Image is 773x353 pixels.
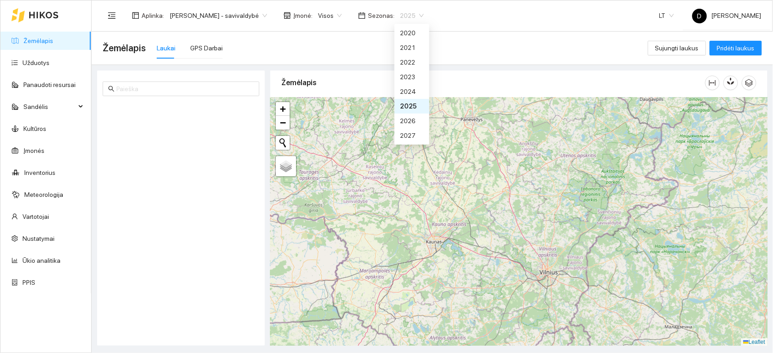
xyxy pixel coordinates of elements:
[395,55,429,70] div: 2022
[400,116,424,126] div: 2026
[142,11,164,21] span: Aplinka :
[655,43,699,53] span: Sujungti laukus
[400,87,424,97] div: 2024
[400,28,424,38] div: 2020
[281,70,705,96] div: Žemėlapis
[697,9,702,23] span: D
[710,41,762,55] button: Pridėti laukus
[705,76,720,90] button: column-width
[648,44,706,52] a: Sujungti laukus
[23,81,76,88] a: Panaudoti resursai
[23,37,53,44] a: Žemėlapis
[132,12,139,19] span: layout
[743,339,765,345] a: Leaflet
[22,235,55,242] a: Nustatymai
[706,79,719,87] span: column-width
[395,70,429,84] div: 2023
[395,128,429,143] div: 2027
[400,57,424,67] div: 2022
[22,257,60,264] a: Ūkio analitika
[717,43,755,53] span: Pridėti laukus
[400,9,424,22] span: 2025
[276,102,290,116] a: Zoom in
[190,43,223,53] div: GPS Darbai
[293,11,312,21] span: Įmonė :
[23,98,76,116] span: Sandėlis
[24,191,63,198] a: Meteorologija
[108,86,115,92] span: search
[395,84,429,99] div: 2024
[22,213,49,220] a: Vartotojai
[23,147,44,154] a: Įmonės
[108,11,116,20] span: menu-fold
[395,99,429,114] div: 2025
[400,43,424,53] div: 2021
[318,9,342,22] span: Visos
[710,44,762,52] a: Pridėti laukus
[400,101,424,111] div: 2025
[284,12,291,19] span: shop
[23,125,46,132] a: Kultūros
[103,6,121,25] button: menu-fold
[648,41,706,55] button: Sujungti laukus
[280,103,286,114] span: +
[659,9,674,22] span: LT
[358,12,366,19] span: calendar
[170,9,267,22] span: Donatas Klimkevičius - savivaldybė
[400,130,424,141] div: 2027
[692,12,762,19] span: [PERSON_NAME]
[276,156,296,176] a: Layers
[22,59,49,66] a: Užduotys
[22,279,35,286] a: PPIS
[276,116,290,130] a: Zoom out
[395,40,429,55] div: 2021
[368,11,395,21] span: Sezonas :
[400,72,424,82] div: 2023
[395,114,429,128] div: 2026
[103,41,146,55] span: Žemėlapis
[157,43,175,53] div: Laukai
[395,26,429,40] div: 2020
[280,117,286,128] span: −
[116,84,254,94] input: Paieška
[24,169,55,176] a: Inventorius
[276,136,290,150] button: Initiate a new search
